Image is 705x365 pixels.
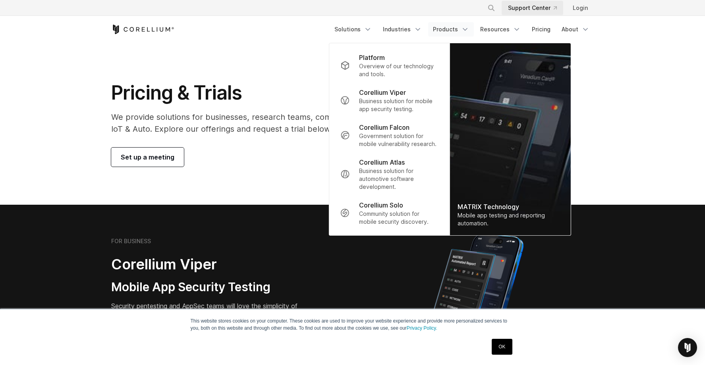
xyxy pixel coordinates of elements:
[334,48,444,83] a: Platform Overview of our technology and tools.
[475,22,525,36] a: Resources
[334,83,444,118] a: Corellium Viper Business solution for mobile app security testing.
[557,22,594,36] a: About
[330,22,594,36] div: Navigation Menu
[359,132,438,148] p: Government solution for mobile vulnerability research.
[527,22,555,36] a: Pricing
[111,280,315,295] h3: Mobile App Security Testing
[111,255,315,273] h2: Corellium Viper
[359,167,438,191] p: Business solution for automotive software development.
[359,88,406,97] p: Corellium Viper
[458,202,562,211] div: MATRIX Technology
[359,62,438,78] p: Overview of our technology and tools.
[111,148,184,167] a: Set up a meeting
[378,22,427,36] a: Industries
[484,1,498,15] button: Search
[502,1,563,15] a: Support Center
[359,158,405,167] p: Corellium Atlas
[458,211,562,227] div: Mobile app testing and reporting automation.
[359,53,385,62] p: Platform
[111,238,151,245] h6: FOR BUSINESS
[191,317,515,332] p: This website stores cookies on your computer. These cookies are used to improve your website expe...
[334,196,444,231] a: Corellium Solo Community solution for mobile security discovery.
[450,43,570,235] img: Matrix_WebNav_1x
[359,210,438,226] p: Community solution for mobile security discovery.
[428,22,474,36] a: Products
[478,1,594,15] div: Navigation Menu
[566,1,594,15] a: Login
[111,25,174,34] a: Corellium Home
[359,123,409,132] p: Corellium Falcon
[359,97,438,113] p: Business solution for mobile app security testing.
[334,118,444,153] a: Corellium Falcon Government solution for mobile vulnerability research.
[111,301,315,330] p: Security pentesting and AppSec teams will love the simplicity of automated report generation comb...
[407,325,437,331] a: Privacy Policy.
[121,152,174,162] span: Set up a meeting
[330,22,377,36] a: Solutions
[359,200,403,210] p: Corellium Solo
[678,338,697,357] div: Open Intercom Messenger
[334,153,444,196] a: Corellium Atlas Business solution for automotive software development.
[450,43,570,235] a: MATRIX Technology Mobile app testing and reporting automation.
[111,81,428,105] h1: Pricing & Trials
[111,111,428,135] p: We provide solutions for businesses, research teams, community individuals, and IoT & Auto. Explo...
[492,339,512,355] a: OK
